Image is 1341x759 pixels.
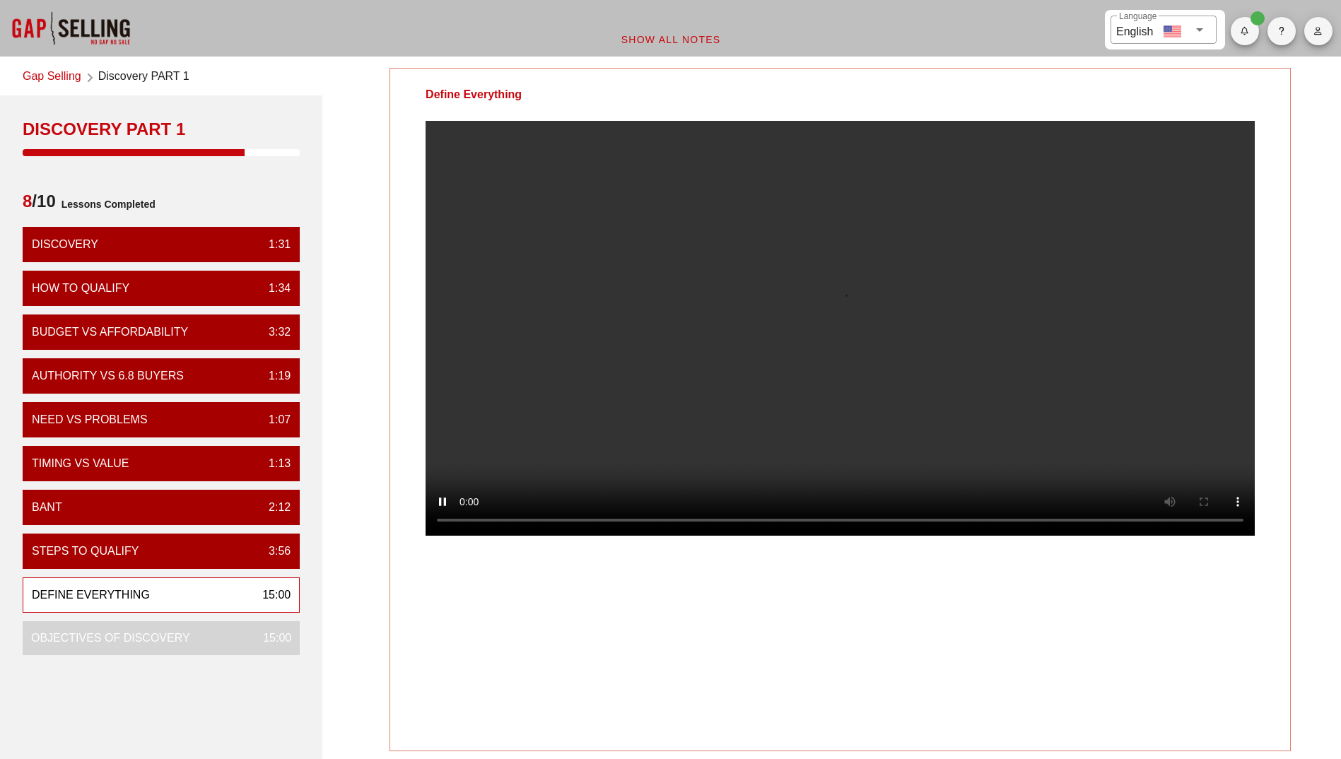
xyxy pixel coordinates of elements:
[257,499,291,516] div: 2:12
[23,192,32,211] span: 8
[1116,20,1153,40] div: English
[257,411,291,428] div: 1:07
[1119,11,1156,22] label: Language
[32,543,139,560] div: Steps to Qualify
[390,69,557,121] div: Define Everything
[98,68,189,87] span: Discovery PART 1
[31,630,190,647] div: Objectives of Discovery
[23,68,81,87] a: Gap Selling
[257,455,291,472] div: 1:13
[32,587,150,604] div: Define Everything
[32,455,129,472] div: Timing vs Value
[56,190,156,218] span: Lessons Completed
[621,34,721,45] span: Show All Notes
[32,411,148,428] div: Need vs Problems
[251,587,291,604] div: 15:00
[32,324,188,341] div: Budget vs Affordability
[32,236,98,253] div: Discovery
[32,280,129,297] div: How To Qualify
[1111,16,1217,44] div: LanguageEnglish
[32,499,62,516] div: BANT
[32,367,184,384] div: Authority vs 6.8 Buyers
[257,543,291,560] div: 3:56
[252,630,291,647] div: 15:00
[23,118,300,141] div: Discovery PART 1
[609,27,732,52] button: Show All Notes
[257,280,291,297] div: 1:34
[23,190,56,218] span: /10
[257,324,291,341] div: 3:32
[257,236,291,253] div: 1:31
[257,367,291,384] div: 1:19
[1251,11,1265,25] span: Badge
